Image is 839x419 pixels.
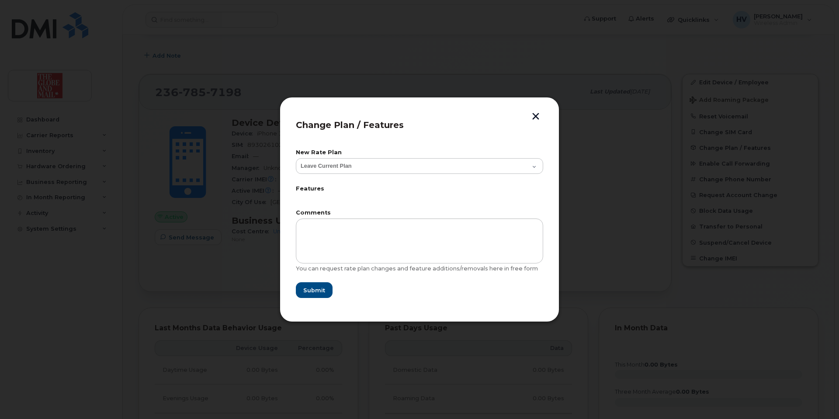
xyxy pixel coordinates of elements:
label: New Rate Plan [296,150,543,156]
div: You can request rate plan changes and feature additions/removals here in free form [296,265,543,272]
label: Comments [296,210,543,216]
label: Features [296,186,543,192]
button: Submit [296,282,333,298]
span: Submit [303,286,325,294]
span: Change Plan / Features [296,120,404,130]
